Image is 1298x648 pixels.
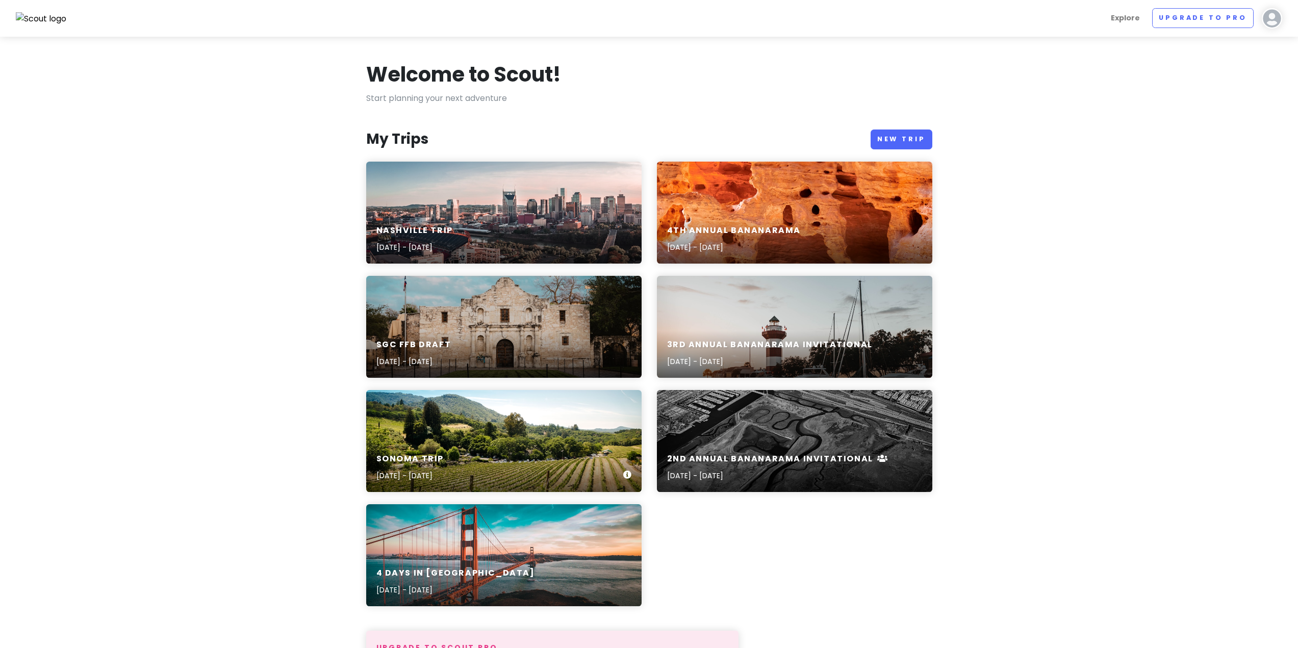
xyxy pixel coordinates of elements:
[1107,8,1144,28] a: Explore
[366,130,428,148] h3: My Trips
[1262,8,1282,29] img: User profile
[667,242,801,253] p: [DATE] - [DATE]
[871,129,932,149] a: New Trip
[667,356,873,367] p: [DATE] - [DATE]
[366,276,642,378] a: brown concrete building near bare trees under blue sky during daytimeSGC FFB draft[DATE] - [DATE]
[657,390,932,492] a: grayscale aerial photo of land2nd Annual Bananarama Invitational[DATE] - [DATE]
[376,568,535,579] h6: 4 Days in [GEOGRAPHIC_DATA]
[376,225,453,236] h6: Nashville Trip
[376,242,453,253] p: [DATE] - [DATE]
[366,162,642,264] a: American football arena beside building and roadway during daytimeNashville Trip[DATE] - [DATE]
[1152,8,1254,28] a: Upgrade to Pro
[376,340,451,350] h6: SGC FFB draft
[667,225,801,236] h6: 4th annual bananarama
[376,454,444,464] h6: Sonoma Trip
[657,162,932,264] a: a group of holes in the side of a cliff4th annual bananarama[DATE] - [DATE]
[376,584,535,595] p: [DATE] - [DATE]
[366,390,642,492] a: landscape photography of farmSonoma Trip[DATE] - [DATE]
[667,454,888,464] h6: 2nd Annual Bananarama Invitational
[667,340,873,350] h6: 3rd annual Bananarama Invitational
[366,504,642,606] a: 4 Days in [GEOGRAPHIC_DATA][DATE] - [DATE]
[376,470,444,481] p: [DATE] - [DATE]
[376,356,451,367] p: [DATE] - [DATE]
[16,12,67,25] img: Scout logo
[366,92,932,105] p: Start planning your next adventure
[657,276,932,378] a: docked boats near lighthouse3rd annual Bananarama Invitational[DATE] - [DATE]
[366,61,561,88] h1: Welcome to Scout!
[667,470,888,481] p: [DATE] - [DATE]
